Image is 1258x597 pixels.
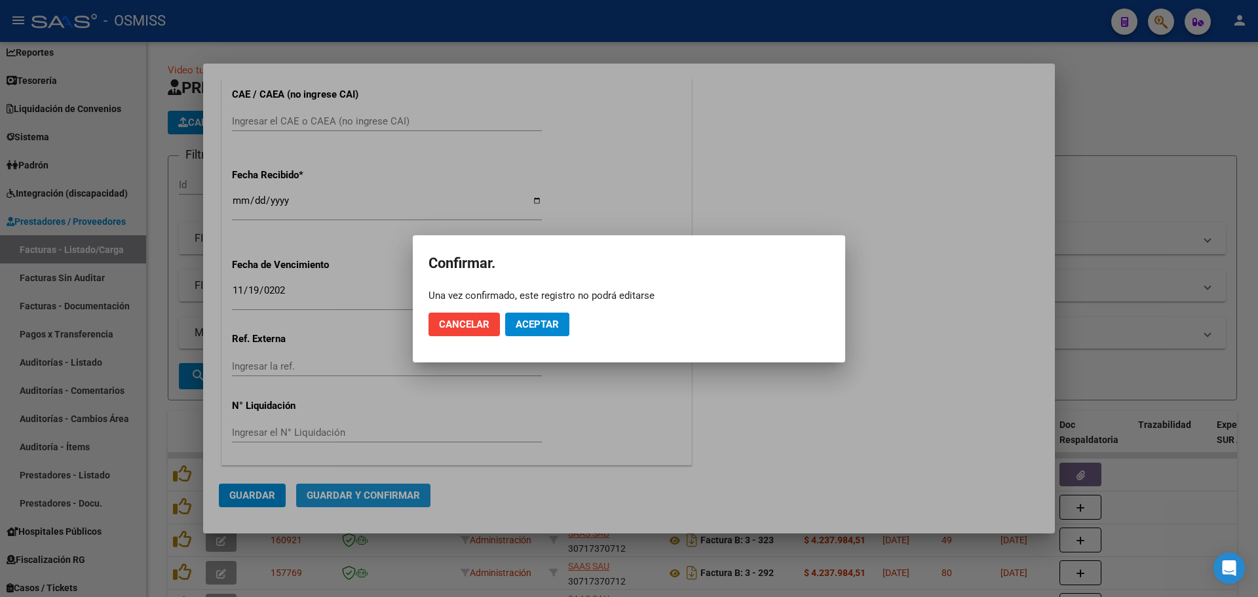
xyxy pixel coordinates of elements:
span: Aceptar [516,318,559,330]
h2: Confirmar. [429,251,829,276]
div: Open Intercom Messenger [1213,552,1245,584]
button: Cancelar [429,313,500,336]
div: Una vez confirmado, este registro no podrá editarse [429,289,829,302]
button: Aceptar [505,313,569,336]
span: Cancelar [439,318,489,330]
